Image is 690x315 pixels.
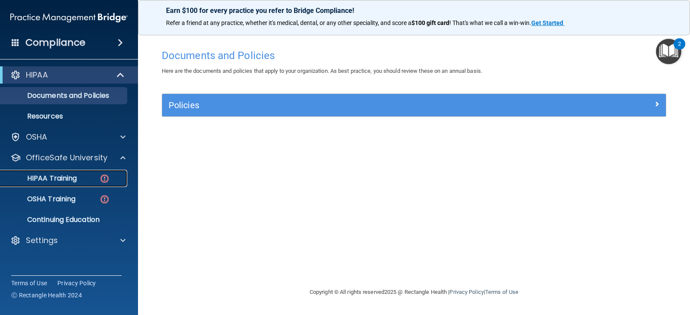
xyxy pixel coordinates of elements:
a: Privacy Policy [449,289,483,295]
p: Earn $100 for every practice you refer to Bridge Compliance! [166,6,662,15]
p: Documents and Policies [6,91,123,100]
p: OSHA [26,132,47,142]
a: OSHA [10,132,125,142]
a: Policies [169,98,659,112]
strong: Get Started [531,19,563,26]
h4: Compliance [25,37,85,49]
a: HIPAA [10,70,125,80]
h5: Policies [169,100,533,110]
p: Continuing Education [6,215,123,224]
a: Terms of Use [11,279,47,287]
h4: Documents and Policies [162,50,666,61]
span: Ⓒ Rectangle Health 2024 [11,291,82,299]
a: Privacy Policy [57,279,96,287]
img: PMB logo [10,9,128,26]
div: Copyright © All rights reserved 2025 @ Rectangle Health | | [257,278,571,306]
a: Settings [10,235,125,246]
span: Refer a friend at any practice, whether it's medical, dental, or any other speciality, and score a [166,19,411,26]
img: danger-circle.6113f641.png [99,173,110,184]
a: OfficeSafe University [10,153,125,163]
p: OfficeSafe University [26,153,107,163]
a: Terms of Use [485,289,518,295]
p: Settings [26,235,58,246]
p: OSHA Training [6,195,75,203]
span: ! That's what we call a win-win. [449,19,531,26]
div: 2 [678,44,681,55]
img: danger-circle.6113f641.png [99,194,110,205]
strong: $100 gift card [411,19,449,26]
button: Open Resource Center, 2 new notifications [656,39,681,64]
p: HIPAA [26,70,48,80]
a: Get Started [531,19,565,26]
span: Here are the documents and policies that apply to your organization. As best practice, you should... [162,68,482,74]
p: HIPAA Training [6,174,77,183]
p: Resources [6,112,123,121]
